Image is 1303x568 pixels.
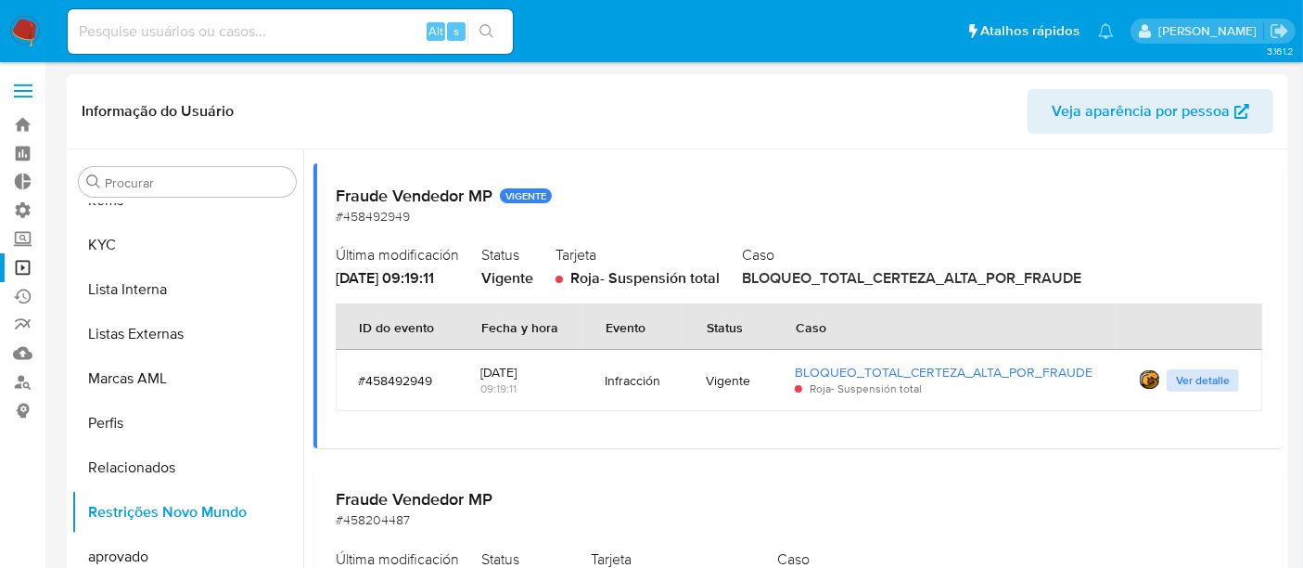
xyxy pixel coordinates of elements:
a: Sair [1270,21,1289,41]
h1: Informação do Usuário [82,102,234,121]
button: Listas Externas [71,312,303,356]
a: Notificações [1098,23,1114,39]
button: Marcas AML [71,356,303,401]
button: Procurar [86,174,101,189]
span: Atalhos rápidos [980,21,1079,41]
span: Veja aparência por pessoa [1052,89,1230,134]
span: s [453,22,459,40]
button: Veja aparência por pessoa [1028,89,1273,134]
input: Pesquise usuários ou casos... [68,19,513,44]
button: search-icon [467,19,505,45]
button: Restrições Novo Mundo [71,490,303,535]
button: KYC [71,223,303,267]
button: Lista Interna [71,267,303,312]
p: alexandra.macedo@mercadolivre.com [1158,22,1263,40]
input: Procurar [105,174,288,191]
button: Relacionados [71,445,303,490]
button: Perfis [71,401,303,445]
span: Alt [428,22,443,40]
